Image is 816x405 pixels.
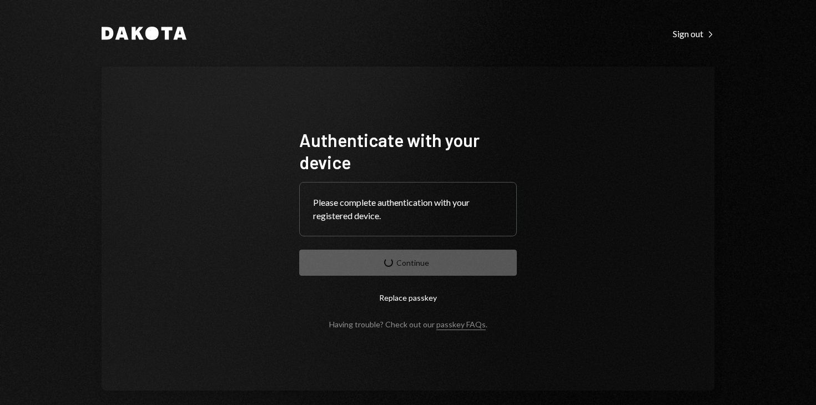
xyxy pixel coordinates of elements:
div: Having trouble? Check out our . [329,320,487,329]
a: passkey FAQs [436,320,486,330]
a: Sign out [673,27,714,39]
h1: Authenticate with your device [299,129,517,173]
div: Please complete authentication with your registered device. [313,196,503,222]
div: Sign out [673,28,714,39]
button: Replace passkey [299,285,517,311]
